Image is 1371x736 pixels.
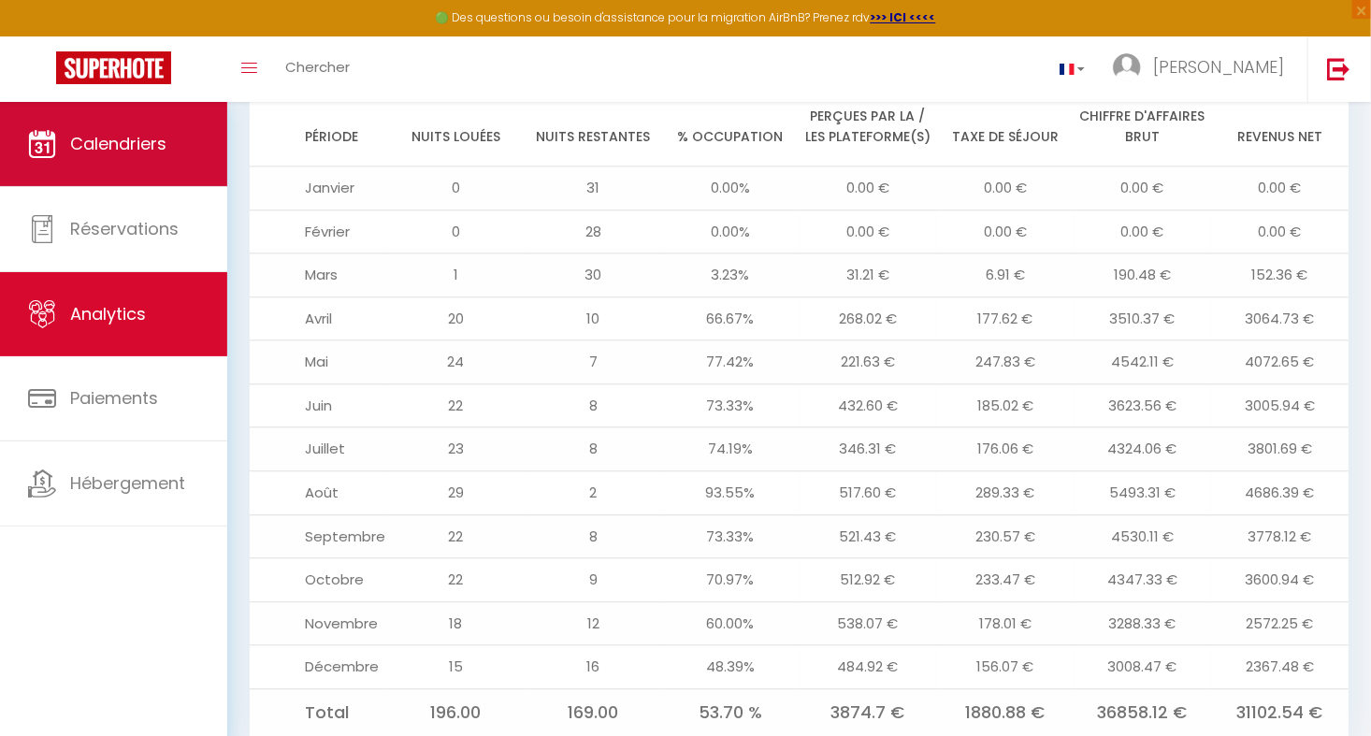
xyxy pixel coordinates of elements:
[387,209,525,253] td: 0
[1211,383,1349,427] td: 3005.94 €
[800,601,937,645] td: 538.07 €
[250,209,387,253] td: Février
[387,558,525,602] td: 22
[525,166,662,210] td: 31
[936,166,1074,210] td: 0.00 €
[800,514,937,558] td: 521.43 €
[936,427,1074,471] td: 176.06 €
[1211,645,1349,689] td: 2367.48 €
[1074,427,1211,471] td: 4324.06 €
[871,9,936,25] strong: >>> ICI <<<<
[1211,166,1349,210] td: 0.00 €
[1211,558,1349,602] td: 3600.94 €
[250,601,387,645] td: Novembre
[936,514,1074,558] td: 230.57 €
[1211,296,1349,340] td: 3064.73 €
[936,296,1074,340] td: 177.62 €
[662,340,800,384] td: 77.42%
[1211,688,1349,736] td: 31102.54 €
[1074,340,1211,384] td: 4542.11 €
[1153,55,1284,79] span: [PERSON_NAME]
[662,645,800,689] td: 48.39%
[1074,558,1211,602] td: 4347.33 €
[387,514,525,558] td: 22
[1074,253,1211,297] td: 190.48 €
[662,209,800,253] td: 0.00%
[1074,514,1211,558] td: 4530.11 €
[800,383,937,427] td: 432.60 €
[800,340,937,384] td: 221.63 €
[387,601,525,645] td: 18
[250,645,387,689] td: Décembre
[250,427,387,471] td: Juillet
[662,66,800,166] th: % Occupation
[662,296,800,340] td: 66.67%
[250,688,387,736] td: Total
[1074,383,1211,427] td: 3623.56 €
[271,36,364,102] a: Chercher
[800,209,937,253] td: 0.00 €
[662,558,800,602] td: 70.97%
[936,558,1074,602] td: 233.47 €
[250,253,387,297] td: Mars
[387,66,525,166] th: Nuits louées
[525,514,662,558] td: 8
[1327,57,1350,80] img: logout
[800,253,937,297] td: 31.21 €
[387,166,525,210] td: 0
[1074,601,1211,645] td: 3288.33 €
[250,383,387,427] td: Juin
[1074,209,1211,253] td: 0.00 €
[525,209,662,253] td: 28
[525,340,662,384] td: 7
[525,427,662,471] td: 8
[936,340,1074,384] td: 247.83 €
[662,427,800,471] td: 74.19%
[800,470,937,514] td: 517.60 €
[525,66,662,166] th: Nuits restantes
[387,688,525,736] td: 196.00
[525,253,662,297] td: 30
[1074,296,1211,340] td: 3510.37 €
[1099,36,1307,102] a: ... [PERSON_NAME]
[387,427,525,471] td: 23
[662,253,800,297] td: 3.23%
[250,166,387,210] td: Janvier
[800,166,937,210] td: 0.00 €
[387,296,525,340] td: 20
[662,601,800,645] td: 60.00%
[250,296,387,340] td: Avril
[800,296,937,340] td: 268.02 €
[1211,209,1349,253] td: 0.00 €
[936,66,1074,166] th: Taxe de séjour
[1211,253,1349,297] td: 152.36 €
[387,645,525,689] td: 15
[525,470,662,514] td: 2
[250,514,387,558] td: Septembre
[936,470,1074,514] td: 289.33 €
[250,66,387,166] th: Période
[70,386,158,410] span: Paiements
[1074,66,1211,166] th: Chiffre d'affaires brut
[1074,688,1211,736] td: 36858.12 €
[56,51,171,84] img: Super Booking
[662,166,800,210] td: 0.00%
[525,645,662,689] td: 16
[1211,340,1349,384] td: 4072.65 €
[387,470,525,514] td: 29
[662,383,800,427] td: 73.33%
[1211,427,1349,471] td: 3801.69 €
[936,383,1074,427] td: 185.02 €
[387,253,525,297] td: 1
[525,383,662,427] td: 8
[936,645,1074,689] td: 156.07 €
[387,383,525,427] td: 22
[936,601,1074,645] td: 178.01 €
[1074,470,1211,514] td: 5493.31 €
[250,340,387,384] td: Mai
[285,57,350,77] span: Chercher
[936,688,1074,736] td: 1880.88 €
[1211,514,1349,558] td: 3778.12 €
[250,470,387,514] td: Août
[525,688,662,736] td: 169.00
